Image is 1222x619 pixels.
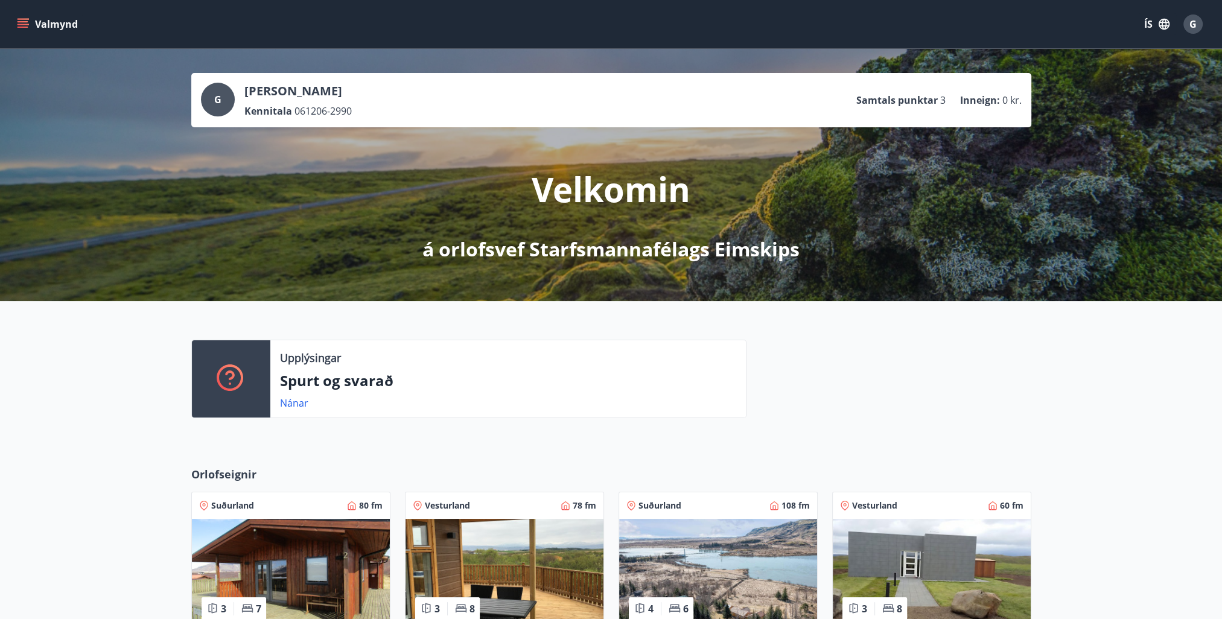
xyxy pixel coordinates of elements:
span: 8 [897,602,902,615]
span: 3 [940,94,946,107]
span: 60 fm [1000,500,1023,512]
span: 3 [221,602,226,615]
p: Inneign : [960,94,1000,107]
button: G [1179,10,1208,39]
span: 061206-2990 [294,104,352,118]
span: 7 [256,602,261,615]
span: G [1189,17,1197,31]
span: Suðurland [638,500,681,512]
span: 0 kr. [1002,94,1022,107]
span: Vesturland [425,500,470,512]
span: 3 [862,602,867,615]
p: Upplýsingar [280,350,341,366]
span: 80 fm [359,500,383,512]
a: Nánar [280,396,308,410]
span: 8 [469,602,475,615]
button: ÍS [1138,13,1176,35]
span: Vesturland [852,500,897,512]
span: Suðurland [211,500,254,512]
span: Orlofseignir [191,466,256,482]
p: Velkomin [532,166,690,212]
span: 6 [683,602,689,615]
span: 4 [648,602,654,615]
p: Spurt og svarað [280,370,736,391]
span: 78 fm [573,500,596,512]
p: [PERSON_NAME] [244,83,352,100]
span: G [214,93,221,106]
button: menu [14,13,83,35]
span: 3 [434,602,440,615]
p: Samtals punktar [856,94,938,107]
p: Kennitala [244,104,292,118]
span: 108 fm [781,500,810,512]
p: á orlofsvef Starfsmannafélags Eimskips [422,236,800,262]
